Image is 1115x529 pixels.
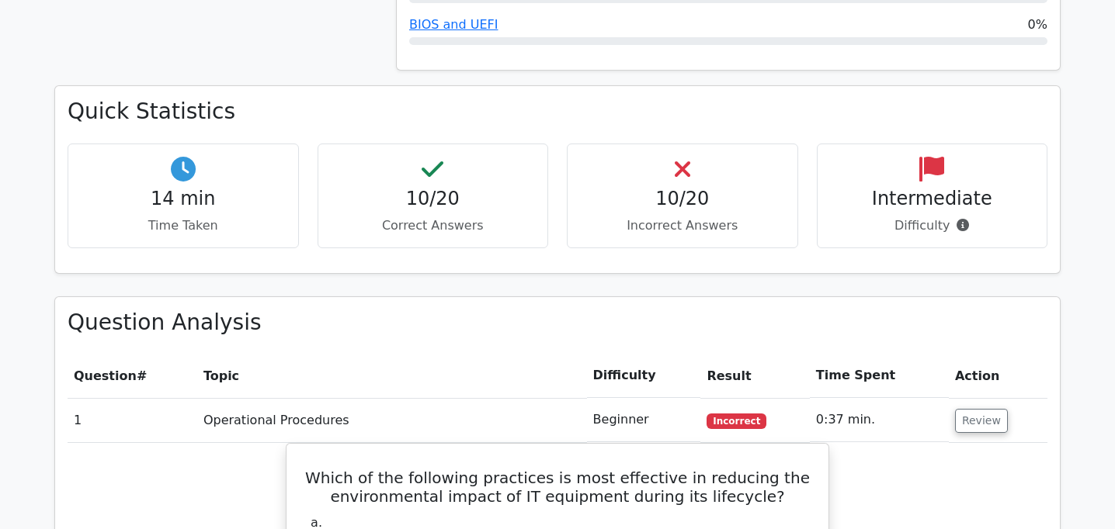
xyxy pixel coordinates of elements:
[68,99,1047,125] h3: Quick Statistics
[68,398,197,442] td: 1
[74,368,137,383] span: Question
[81,216,286,235] p: Time Taken
[331,188,536,210] h4: 10/20
[580,188,785,210] h4: 10/20
[197,354,587,398] th: Topic
[707,413,766,429] span: Incorrect
[1028,16,1047,34] span: 0%
[587,398,701,442] td: Beginner
[68,309,1047,336] h3: Question Analysis
[587,354,701,398] th: Difficulty
[955,409,1008,433] button: Review
[197,398,587,442] td: Operational Procedures
[81,188,286,210] h4: 14 min
[700,354,809,398] th: Result
[68,354,197,398] th: #
[830,188,1035,210] h4: Intermediate
[810,354,949,398] th: Time Spent
[949,354,1047,398] th: Action
[830,216,1035,235] p: Difficulty
[305,468,810,506] h5: Which of the following practices is most effective in reducing the environmental impact of IT equ...
[580,216,785,235] p: Incorrect Answers
[810,398,949,442] td: 0:37 min.
[331,216,536,235] p: Correct Answers
[409,17,498,32] a: BIOS and UEFI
